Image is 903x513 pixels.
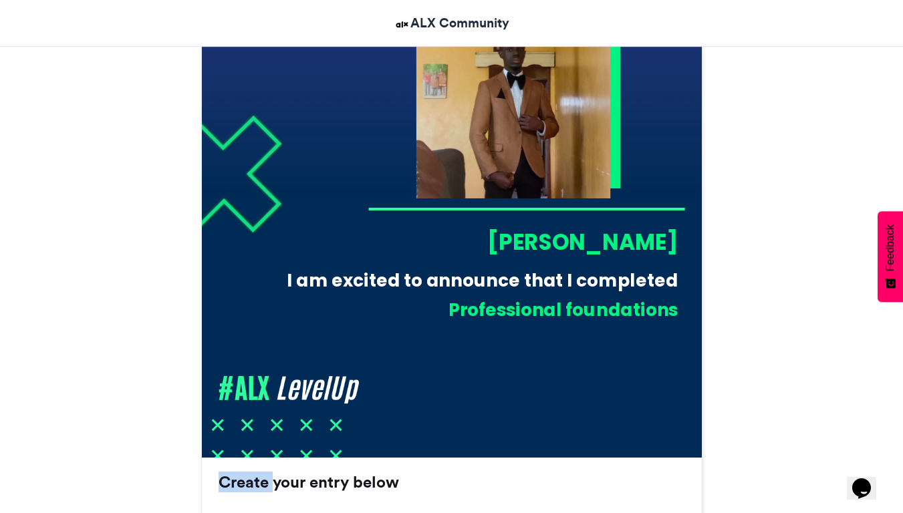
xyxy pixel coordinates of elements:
[295,297,678,322] div: Professional foundations
[878,211,903,302] button: Feedback - Show survey
[394,13,509,33] a: ALX Community
[847,460,890,500] iframe: chat widget
[368,226,678,257] div: [PERSON_NAME]
[394,16,410,33] img: ALX Community
[884,224,896,271] span: Feedback
[416,4,610,198] img: 1759427760.761-b2dcae4267c1926e4edbba7f5065fdc4d8f11412.png
[275,268,678,293] div: I am excited to announce that I completed
[219,474,685,490] h3: Create your entry below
